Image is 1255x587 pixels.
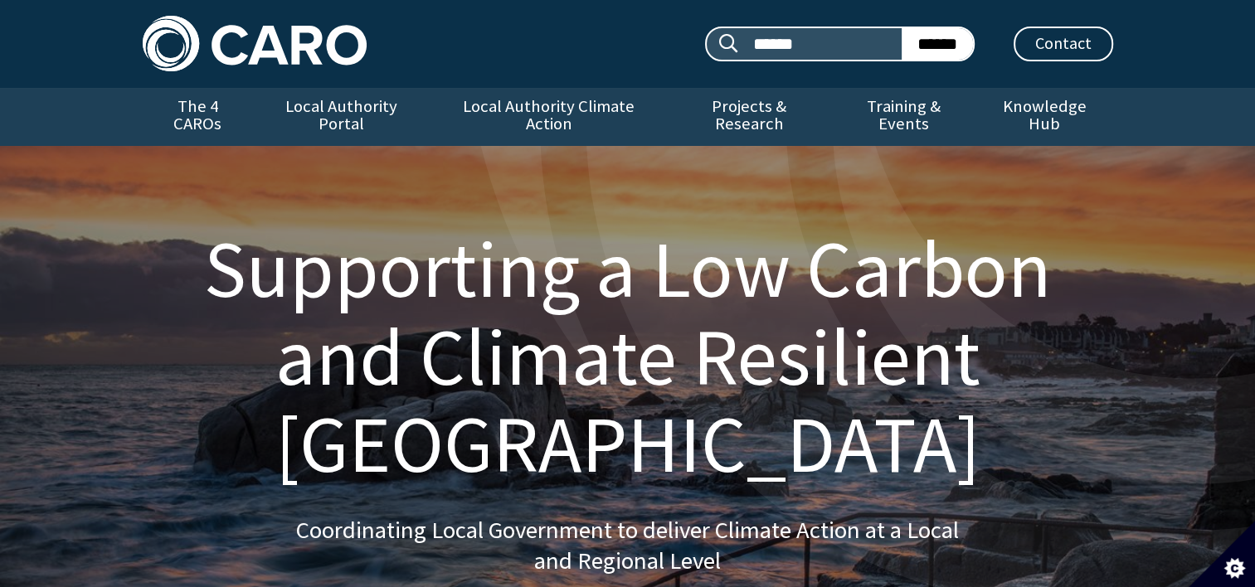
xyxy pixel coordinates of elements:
[143,16,367,71] img: Caro logo
[976,88,1112,146] a: Knowledge Hub
[831,88,976,146] a: Training & Events
[296,515,960,577] p: Coordinating Local Government to deliver Climate Action at a Local and Regional Level
[143,88,253,146] a: The 4 CAROs
[253,88,430,146] a: Local Authority Portal
[163,226,1093,488] h1: Supporting a Low Carbon and Climate Resilient [GEOGRAPHIC_DATA]
[1014,27,1113,61] a: Contact
[430,88,667,146] a: Local Authority Climate Action
[667,88,831,146] a: Projects & Research
[1189,521,1255,587] button: Set cookie preferences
